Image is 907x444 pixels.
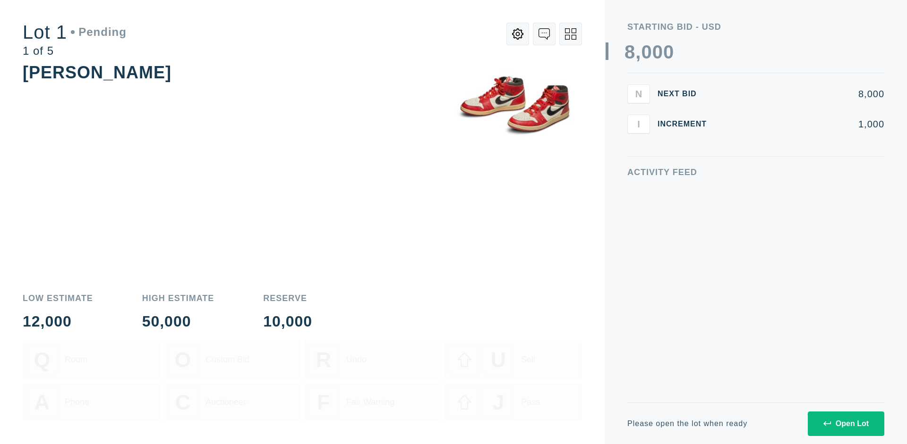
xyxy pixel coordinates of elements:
div: 1,000 [722,119,884,129]
div: 8 [625,42,635,61]
button: N [627,84,650,103]
div: Increment [658,120,714,128]
button: I [627,115,650,134]
div: Pending [71,26,127,38]
div: Activity Feed [627,168,884,176]
div: Low Estimate [23,294,93,302]
div: 0 [652,42,663,61]
div: Open Lot [823,419,869,428]
span: N [635,88,642,99]
div: 0 [663,42,674,61]
button: Open Lot [808,411,884,436]
div: 0 [641,42,652,61]
div: Reserve [263,294,312,302]
div: 10,000 [263,314,312,329]
div: 1 of 5 [23,45,127,57]
div: Next Bid [658,90,714,98]
span: I [637,118,640,129]
div: , [635,42,641,231]
div: Starting Bid - USD [627,23,884,31]
div: 8,000 [722,89,884,99]
div: Lot 1 [23,23,127,42]
div: [PERSON_NAME] [23,63,171,82]
div: 12,000 [23,314,93,329]
div: Please open the lot when ready [627,420,747,427]
div: High Estimate [142,294,214,302]
div: 50,000 [142,314,214,329]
